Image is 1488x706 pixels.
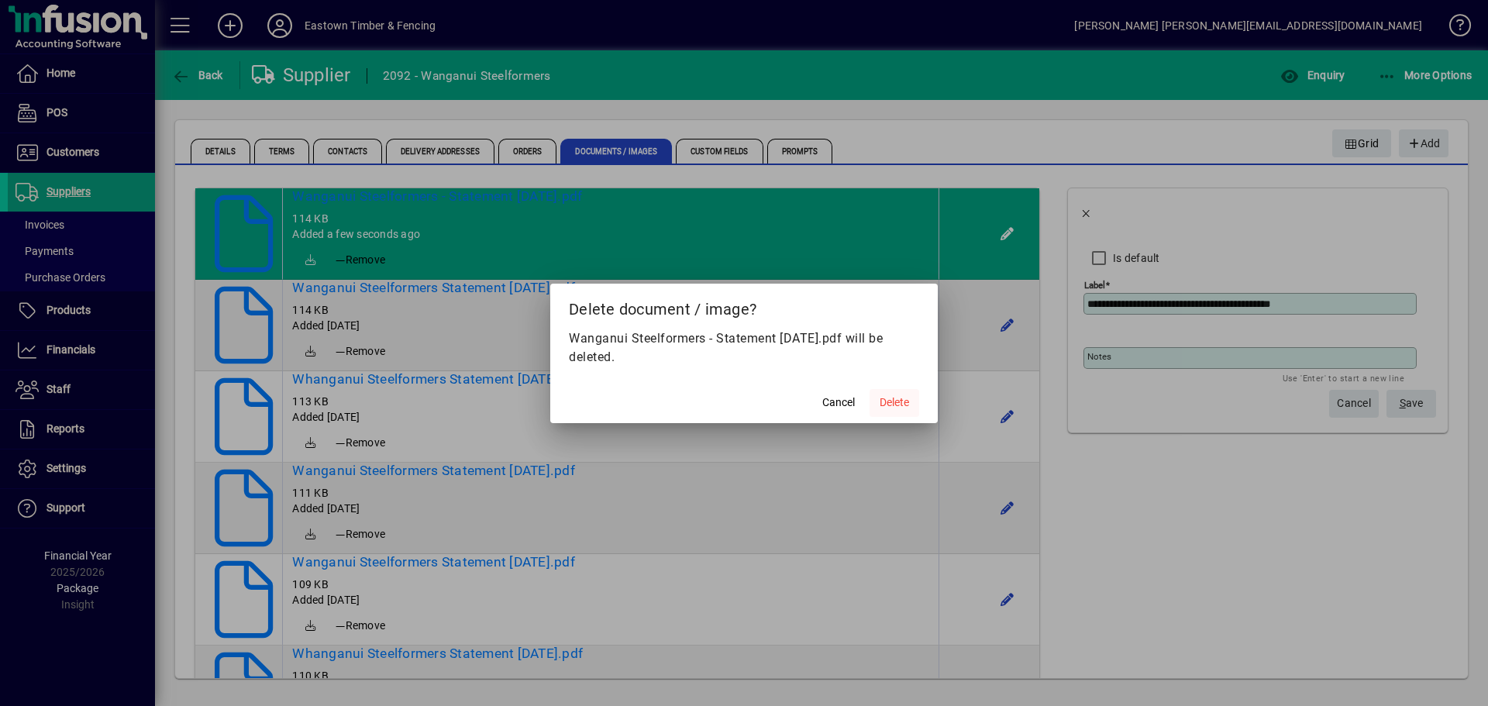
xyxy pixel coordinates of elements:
[880,394,909,411] span: Delete
[550,284,938,329] h2: Delete document / image?
[814,389,863,417] button: Cancel
[569,329,919,367] p: Wanganui Steelformers - Statement [DATE].pdf will be deleted.
[870,389,919,417] button: Delete
[822,394,855,411] span: Cancel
